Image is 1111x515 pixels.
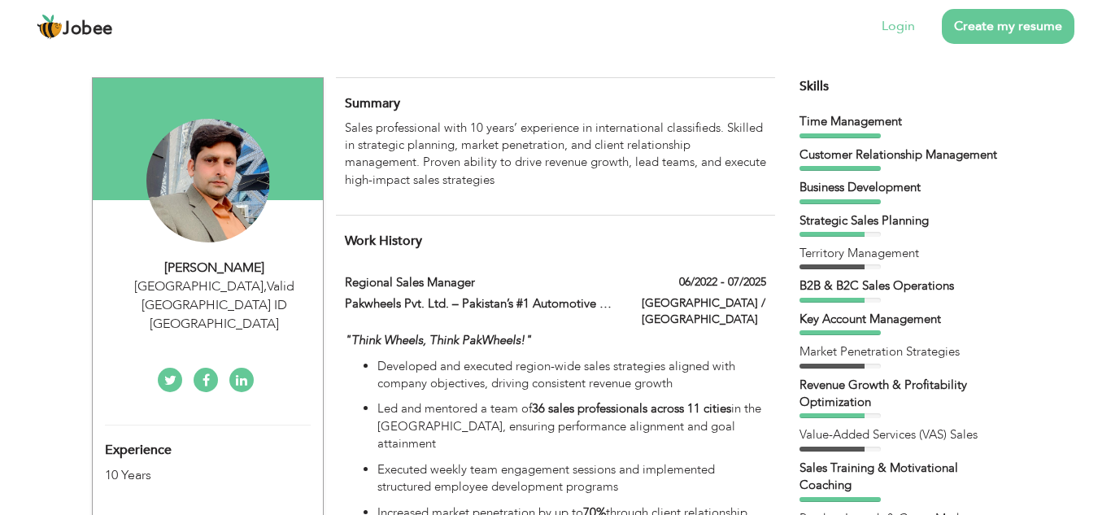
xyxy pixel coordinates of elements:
[799,113,1003,130] div: Time Management
[377,400,766,452] p: Led and mentored a team of in the [GEOGRAPHIC_DATA], ensuring performance alignment and goal atta...
[63,20,113,38] span: Jobee
[942,9,1074,44] a: Create my resume
[105,259,323,277] div: [PERSON_NAME]
[679,274,766,290] label: 06/2022 - 07/2025
[799,311,1003,328] div: Key Account Management
[882,17,915,36] a: Login
[799,212,1003,229] div: Strategic Sales Planning
[345,274,618,291] label: Regional Sales Manager
[345,332,532,348] em: "Think Wheels, Think PakWheels!"
[799,460,1003,495] div: Sales Training & Motivational Coaching
[377,358,766,393] p: Developed and executed region-wide sales strategies aligned with company objectives, driving cons...
[345,94,400,112] span: Summary
[532,400,731,417] strong: 36 sales professionals across 11 cities
[345,232,422,250] span: Work History
[799,245,1003,262] div: Territory Management
[799,146,1003,164] div: Customer Relationship Management
[37,14,113,40] a: Jobee
[345,120,766,190] p: Sales professional with 10 years’ experience in international classifieds. Skilled in strategic p...
[37,14,63,40] img: jobee.io
[799,426,1003,443] div: Value-Added Services (VAS) Sales
[799,179,1003,196] div: Business Development
[264,277,267,295] span: ,
[799,277,1003,295] div: B2B & B2C Sales Operations
[105,466,272,485] div: 10 Years
[799,377,1003,412] div: Revenue Growth & Profitability Optimization
[642,295,766,328] label: [GEOGRAPHIC_DATA] / [GEOGRAPHIC_DATA]
[105,443,172,458] span: Experience
[799,343,1003,360] div: Market Penetration Strategies
[345,295,618,312] label: Pakwheels Pvt. Ltd. – Pakistan’s #1 Automotive Platform |
[377,461,766,496] p: Executed weekly team engagement sessions and implemented structured employee development programs
[105,277,323,334] div: [GEOGRAPHIC_DATA] Valid [GEOGRAPHIC_DATA] ID [GEOGRAPHIC_DATA]
[799,77,829,95] span: Skills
